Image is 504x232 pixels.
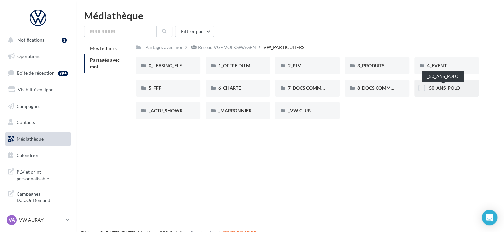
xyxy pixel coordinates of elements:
span: PLV et print personnalisable [17,167,68,182]
span: 4_EVENT [427,63,447,68]
p: VW AURAY [19,217,63,223]
div: Open Intercom Messenger [482,210,497,225]
a: PLV et print personnalisable [4,165,72,184]
span: Boîte de réception [17,70,54,76]
span: 1_OFFRE DU MOIS [218,63,258,68]
a: Médiathèque [4,132,72,146]
span: Notifications [18,37,44,43]
a: Campagnes DataOnDemand [4,187,72,206]
a: VA VW AURAY [5,214,71,226]
div: VW_PARTICULIERS [263,44,304,50]
span: 7_DOCS COMMERCIAUX [288,85,341,91]
div: 99+ [58,71,68,76]
span: 0_LEASING_ELECTRIQUE [149,63,201,68]
span: Mes fichiers [90,45,117,51]
span: Contacts [17,119,35,125]
span: VA [9,217,15,223]
button: Notifications 1 [4,33,69,47]
a: Visibilité en ligne [4,83,72,97]
span: _VW CLUB [288,108,310,113]
span: 5_FFF [149,85,161,91]
span: Campagnes [17,103,40,109]
span: Visibilité en ligne [18,87,53,92]
a: Boîte de réception99+ [4,66,72,80]
div: Médiathèque [84,11,496,20]
span: Médiathèque [17,136,44,142]
div: 1 [62,38,67,43]
span: _ACTU_SHOWROOM [149,108,194,113]
span: 3_PRODUITS [357,63,385,68]
span: 8_DOCS COMMUNICATION [357,85,416,91]
span: Calendrier [17,152,39,158]
span: _50_ANS_POLO [427,85,460,91]
div: Réseau VGF VOLKSWAGEN [198,44,256,50]
div: _50_ANS_POLO [422,71,464,82]
span: Opérations [17,53,40,59]
a: Campagnes [4,99,72,113]
div: Partagés avec moi [145,44,182,50]
span: Partagés avec moi [90,57,120,69]
span: Campagnes DataOnDemand [17,189,68,204]
button: Filtrer par [175,26,214,37]
span: 2_PLV [288,63,301,68]
span: _MARRONNIERS_25 [218,108,262,113]
a: Calendrier [4,149,72,162]
span: 6_CHARTE [218,85,241,91]
a: Contacts [4,116,72,129]
a: Opérations [4,50,72,63]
